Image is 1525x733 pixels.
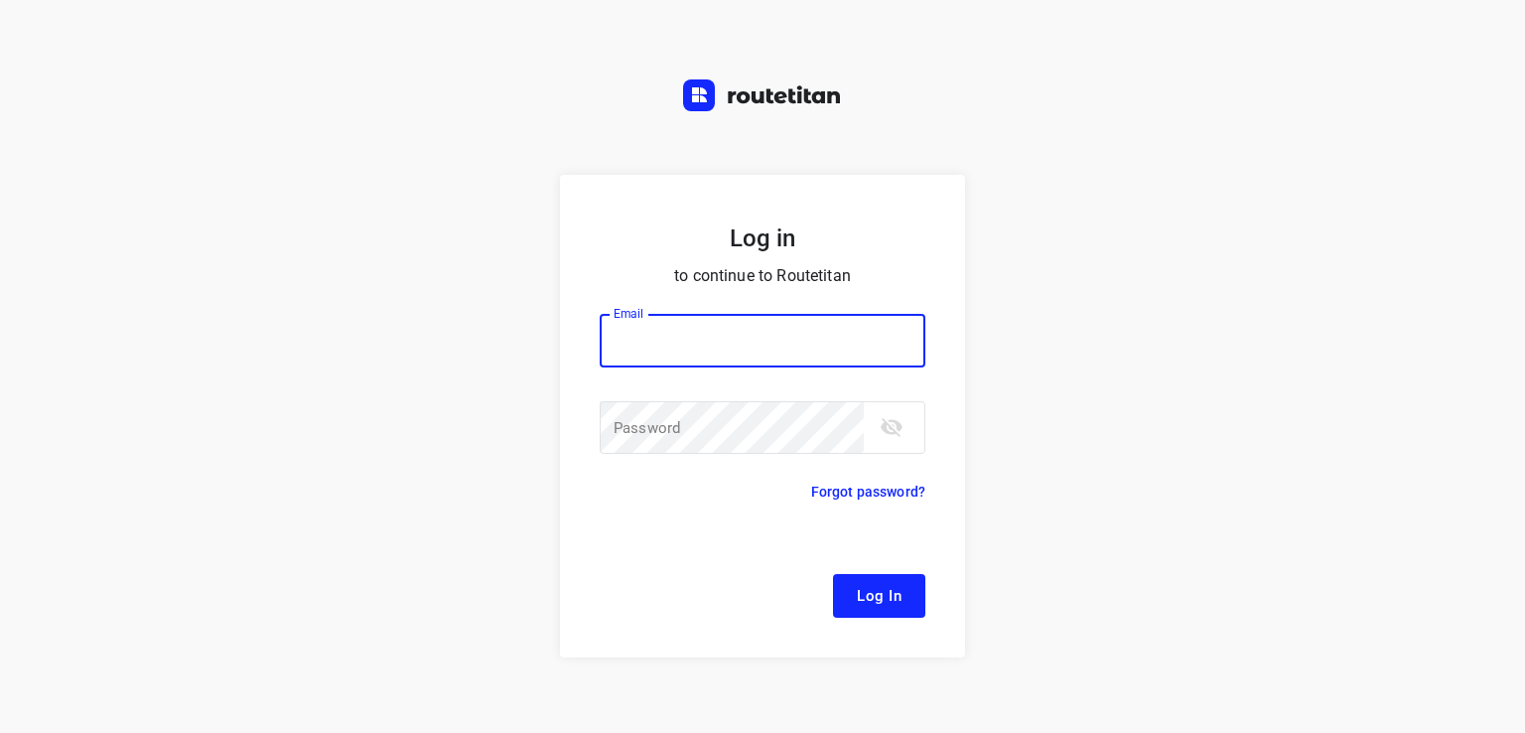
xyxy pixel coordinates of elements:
img: Routetitan [683,79,842,111]
h5: Log in [600,222,925,254]
span: Log In [857,583,901,609]
button: toggle password visibility [872,407,911,447]
p: to continue to Routetitan [600,262,925,290]
p: Forgot password? [811,480,925,504]
button: Log In [833,574,925,618]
